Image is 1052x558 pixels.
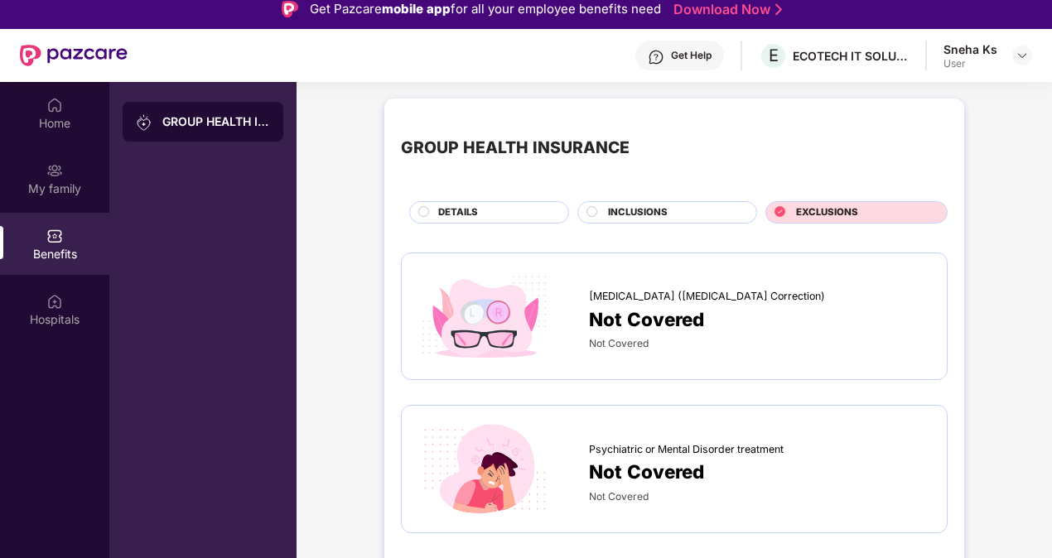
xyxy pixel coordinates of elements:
span: EXCLUSIONS [796,205,858,220]
div: Sneha Ks [943,41,997,57]
span: DETAILS [438,205,478,220]
img: svg+xml;base64,PHN2ZyBpZD0iSGVscC0zMngzMiIgeG1sbnM9Imh0dHA6Ly93d3cudzMub3JnLzIwMDAvc3ZnIiB3aWR0aD... [648,49,664,65]
span: Not Covered [589,457,704,486]
img: New Pazcare Logo [20,45,128,66]
img: icon [418,422,553,516]
div: User [943,57,997,70]
span: INCLUSIONS [608,205,668,220]
span: E [769,46,779,65]
img: svg+xml;base64,PHN2ZyBpZD0iRHJvcGRvd24tMzJ4MzIiIHhtbG5zPSJodHRwOi8vd3d3LnczLm9yZy8yMDAwL3N2ZyIgd2... [1016,49,1029,62]
span: Not Covered [589,305,704,334]
div: GROUP HEALTH INSURANCE [401,135,630,161]
span: [MEDICAL_DATA] ([MEDICAL_DATA] Correction) [589,288,825,305]
strong: mobile app [382,1,451,17]
div: GROUP HEALTH INSURANCE [162,113,270,130]
img: svg+xml;base64,PHN2ZyBpZD0iSG9tZSIgeG1sbnM9Imh0dHA6Ly93d3cudzMub3JnLzIwMDAvc3ZnIiB3aWR0aD0iMjAiIG... [46,97,63,113]
a: Download Now [673,1,777,18]
div: ECOTECH IT SOLUTIONS PRIVATE LIMITED [793,48,909,64]
span: Not Covered [589,337,649,349]
img: svg+xml;base64,PHN2ZyBpZD0iSG9zcGl0YWxzIiB4bWxucz0iaHR0cDovL3d3dy53My5vcmcvMjAwMC9zdmciIHdpZHRoPS... [46,293,63,310]
img: svg+xml;base64,PHN2ZyB3aWR0aD0iMjAiIGhlaWdodD0iMjAiIHZpZXdCb3g9IjAgMCAyMCAyMCIgZmlsbD0ibm9uZSIgeG... [136,114,152,131]
div: Get Help [671,49,712,62]
img: icon [418,270,553,363]
span: Psychiatric or Mental Disorder treatment [589,441,784,458]
span: Not Covered [589,490,649,503]
img: svg+xml;base64,PHN2ZyB3aWR0aD0iMjAiIGhlaWdodD0iMjAiIHZpZXdCb3g9IjAgMCAyMCAyMCIgZmlsbD0ibm9uZSIgeG... [46,162,63,179]
img: Stroke [775,1,782,18]
img: Logo [282,1,298,17]
img: svg+xml;base64,PHN2ZyBpZD0iQmVuZWZpdHMiIHhtbG5zPSJodHRwOi8vd3d3LnczLm9yZy8yMDAwL3N2ZyIgd2lkdGg9Ij... [46,228,63,244]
